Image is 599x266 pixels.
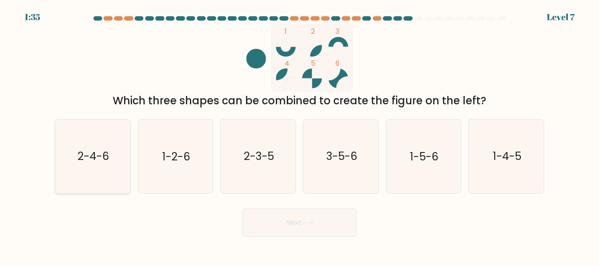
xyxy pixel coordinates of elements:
tspan: 2 [311,26,315,36]
text: 3-5-6 [326,149,357,164]
text: 1-5-6 [410,149,439,164]
tspan: 4 [285,58,290,68]
text: 1-4-5 [493,149,521,164]
tspan: 6 [335,58,339,68]
div: Which three shapes can be combined to create the figure on the left? [60,93,539,109]
div: Level 7 [547,11,574,24]
text: 1-2-6 [162,149,190,164]
tspan: 1 [285,26,287,36]
tspan: 5 [311,58,316,68]
text: 2-4-6 [78,149,109,164]
button: Next [242,209,357,237]
tspan: 3 [335,26,339,36]
text: 2-3-5 [244,149,274,164]
div: 1:35 [25,11,40,24]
